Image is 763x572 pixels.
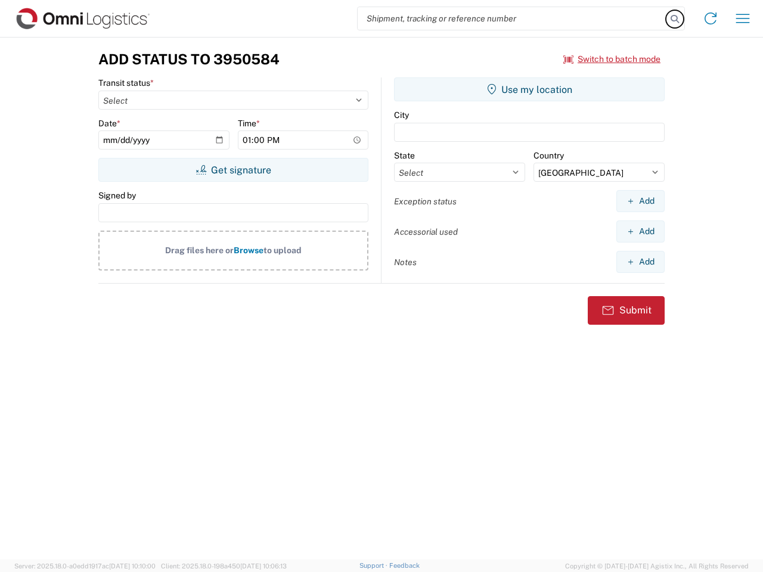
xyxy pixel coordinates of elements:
label: Country [534,150,564,161]
label: Transit status [98,77,154,88]
button: Use my location [394,77,665,101]
span: [DATE] 10:06:13 [240,562,287,570]
span: to upload [263,245,302,255]
input: Shipment, tracking or reference number [358,7,666,30]
a: Support [359,562,389,569]
label: State [394,150,415,161]
label: Accessorial used [394,226,458,237]
button: Add [616,190,665,212]
span: Drag files here or [165,245,234,255]
button: Add [616,220,665,243]
span: Copyright © [DATE]-[DATE] Agistix Inc., All Rights Reserved [565,561,749,571]
a: Feedback [389,562,420,569]
label: Exception status [394,196,457,207]
button: Switch to batch mode [563,49,660,69]
label: Date [98,118,120,129]
label: Notes [394,257,417,268]
label: City [394,110,409,120]
label: Signed by [98,190,136,201]
label: Time [238,118,260,129]
button: Add [616,251,665,273]
button: Get signature [98,158,368,182]
button: Submit [588,296,665,325]
h3: Add Status to 3950584 [98,51,280,68]
span: Client: 2025.18.0-198a450 [161,562,287,570]
span: [DATE] 10:10:00 [109,562,156,570]
span: Server: 2025.18.0-a0edd1917ac [14,562,156,570]
span: Browse [234,245,263,255]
